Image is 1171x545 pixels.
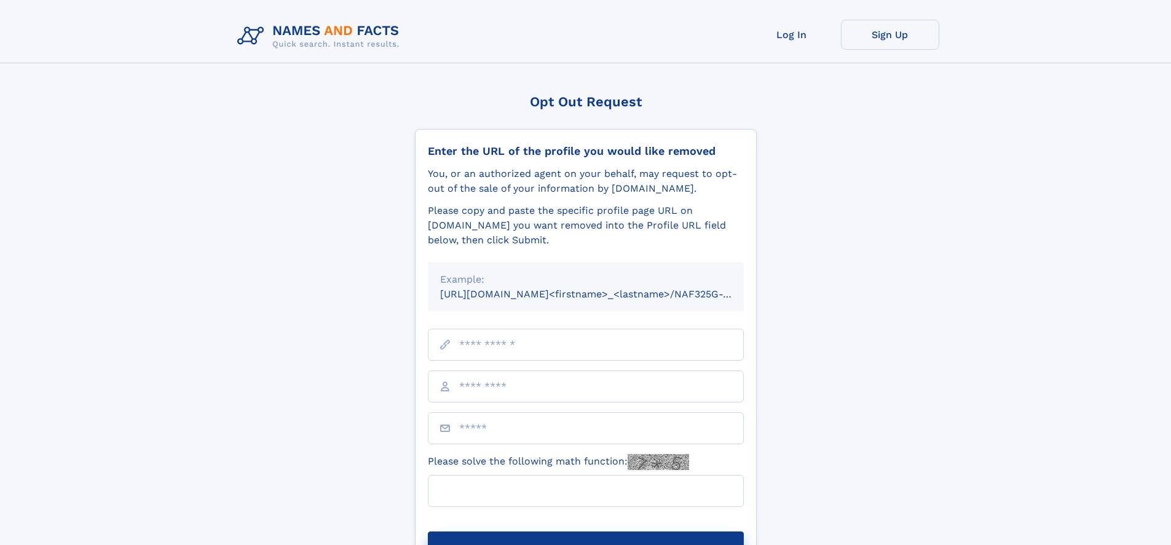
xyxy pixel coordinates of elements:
[428,167,744,196] div: You, or an authorized agent on your behalf, may request to opt-out of the sale of your informatio...
[440,288,767,300] small: [URL][DOMAIN_NAME]<firstname>_<lastname>/NAF325G-xxxxxxxx
[440,272,731,287] div: Example:
[428,454,689,470] label: Please solve the following math function:
[415,94,757,109] div: Opt Out Request
[428,203,744,248] div: Please copy and paste the specific profile page URL on [DOMAIN_NAME] you want removed into the Pr...
[232,20,409,53] img: Logo Names and Facts
[743,20,841,50] a: Log In
[841,20,939,50] a: Sign Up
[428,144,744,158] div: Enter the URL of the profile you would like removed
